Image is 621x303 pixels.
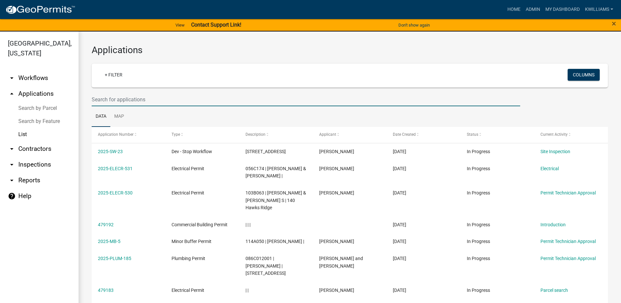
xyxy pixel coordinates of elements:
[393,166,406,171] span: 09/16/2025
[393,288,406,293] span: 09/16/2025
[98,149,123,154] a: 2025-SW-23
[165,127,239,143] datatable-header-cell: Type
[467,166,490,171] span: In Progress
[246,256,286,276] span: 086C012001 | James L Bartlett | 776 County Line Rd
[460,127,534,143] datatable-header-cell: Status
[239,127,313,143] datatable-header-cell: Description
[467,256,490,261] span: In Progress
[8,145,16,153] i: arrow_drop_down
[98,222,114,227] a: 479192
[246,132,265,137] span: Description
[612,19,616,28] span: ×
[92,127,165,143] datatable-header-cell: Application Number
[98,132,134,137] span: Application Number
[393,256,406,261] span: 09/16/2025
[582,3,616,16] a: kwilliams
[172,256,205,261] span: Plumbing Permit
[110,106,128,127] a: Map
[393,149,406,154] span: 09/16/2025
[540,132,568,137] span: Current Activity
[319,239,354,244] span: Matt Bacon
[540,149,570,154] a: Site Inspection
[246,149,286,154] span: 1041 CROOKED CREEK RD
[100,69,128,81] a: + Filter
[540,239,596,244] a: Permit Technician Approval
[467,222,490,227] span: In Progress
[172,166,204,171] span: Electrical Permit
[98,256,131,261] a: 2025-PLUM-185
[540,166,559,171] a: Electrical
[467,149,490,154] span: In Progress
[540,288,568,293] a: Parcel search
[467,190,490,195] span: In Progress
[246,166,306,179] span: 056C174 | SMITH MATTHEW J & LYNNE M |
[173,20,187,30] a: View
[246,222,250,227] span: | | |
[172,149,212,154] span: Dev - Stop Workflow
[8,192,16,200] i: help
[319,132,336,137] span: Applicant
[467,288,490,293] span: In Progress
[568,69,600,81] button: Columns
[393,239,406,244] span: 09/16/2025
[313,127,387,143] datatable-header-cell: Applicant
[319,256,363,269] span: James and Michelle Bartlett
[467,239,490,244] span: In Progress
[172,132,180,137] span: Type
[92,106,110,127] a: Data
[534,127,608,143] datatable-header-cell: Current Activity
[393,190,406,195] span: 09/16/2025
[396,20,432,30] button: Don't show again
[319,288,354,293] span: Dennis Lemaster
[543,3,582,16] a: My Dashboard
[387,127,460,143] datatable-header-cell: Date Created
[8,90,16,98] i: arrow_drop_up
[98,239,120,244] a: 2025-MB-5
[98,166,133,171] a: 2025-ELECR-531
[246,190,306,211] span: 103B063 | PITTS GREGORY C & AMY S | 140 Hawks Ridge
[319,149,354,154] span: Anthony Smith
[172,190,204,195] span: Electrical Permit
[8,161,16,169] i: arrow_drop_down
[246,239,304,244] span: 114A050 | Matt Bacon |
[246,288,248,293] span: | |
[92,93,520,106] input: Search for applications
[8,176,16,184] i: arrow_drop_down
[98,190,133,195] a: 2025-ELECR-530
[612,20,616,28] button: Close
[540,222,566,227] a: Introduction
[319,166,354,171] span: Dennis Lemaster
[319,190,354,195] span: Ben Moore
[467,132,478,137] span: Status
[523,3,543,16] a: Admin
[172,239,211,244] span: Minor Buffer Permit
[540,256,596,261] a: Permit Technician Approval
[540,190,596,195] a: Permit Technician Approval
[505,3,523,16] a: Home
[393,222,406,227] span: 09/16/2025
[98,288,114,293] a: 479183
[172,288,204,293] span: Electrical Permit
[172,222,228,227] span: Commercial Building Permit
[191,22,241,28] strong: Contact Support Link!
[393,132,416,137] span: Date Created
[92,45,608,56] h3: Applications
[8,74,16,82] i: arrow_drop_down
